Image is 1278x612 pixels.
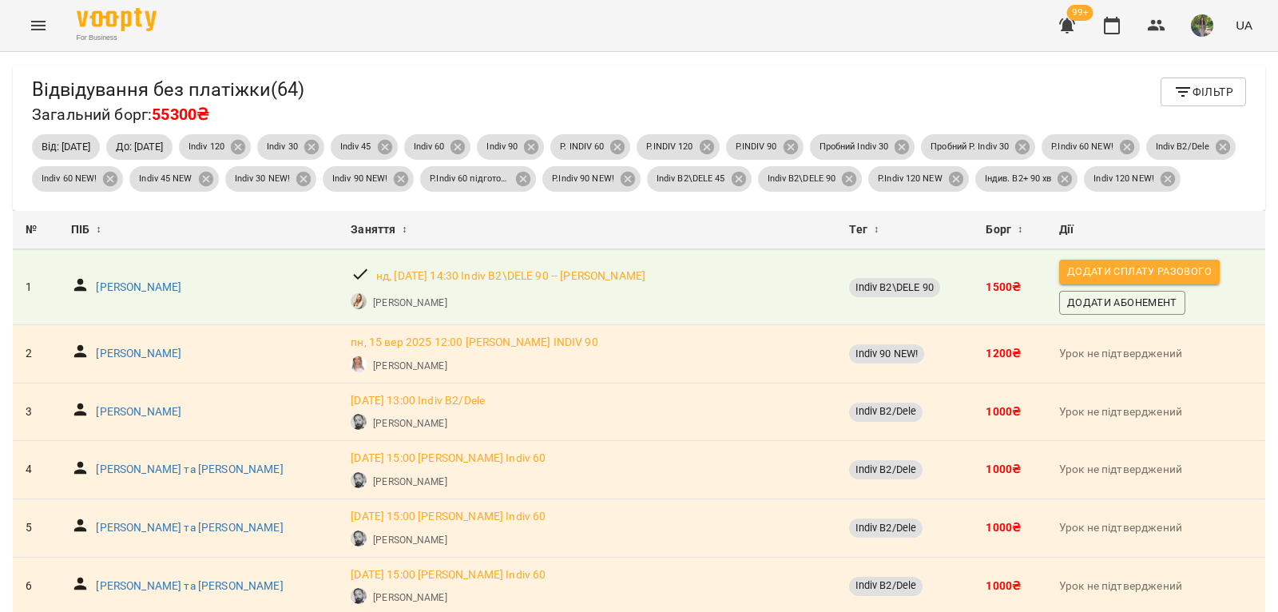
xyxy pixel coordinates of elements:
[1059,260,1220,284] button: Додати сплату разового
[257,134,324,160] div: Indiv 30
[986,347,1021,360] b: 1200 ₴
[1067,5,1093,21] span: 99+
[486,141,518,154] p: Indiv 90
[351,531,367,546] img: Iván Sánchez-Gil
[32,102,304,127] h6: Загальний борг:
[810,134,915,160] div: Пробний Indiv 30
[32,166,123,192] div: Indiv 60 NEW!
[921,134,1035,160] div: Пробний P. Indiv 30
[373,296,447,310] a: [PERSON_NAME]
[1059,346,1252,362] p: Урок не підтверджений
[1059,404,1252,420] p: Урок не підтверджений
[1067,263,1212,280] span: Додати сплату разового
[351,356,367,372] img: Кравченко Тетяна
[975,166,1078,192] div: Індив. В2+ 90 хв
[96,280,181,296] a: [PERSON_NAME]
[332,173,387,186] p: Indiv 90 NEW!
[1059,221,1252,240] div: Дії
[323,166,414,192] div: Indiv 90 NEW!
[351,414,367,430] img: Iván Sánchez-Gil
[986,521,1021,534] b: 1000 ₴
[1161,77,1246,106] button: Фільтр
[96,520,283,536] a: [PERSON_NAME] та [PERSON_NAME]
[351,451,546,467] p: [DATE] 15:00 [PERSON_NAME] Indiv 60
[77,33,157,43] span: For Business
[373,590,447,605] a: [PERSON_NAME]
[849,404,923,419] span: Indiv B2/Dele
[849,463,923,477] span: Indiv B2/Dele
[96,221,101,240] span: ↕
[849,221,867,240] span: Тег
[1191,14,1213,37] img: 82b6375e9aa1348183c3d715e536a179.jpg
[552,173,614,186] p: P.Indiv 90 NEW!
[340,141,371,154] p: Indiv 45
[351,221,395,240] span: Заняття
[736,141,777,154] p: P.INDIV 90
[19,6,58,45] button: Menu
[868,166,969,192] div: P.Indiv 120 NEW
[550,134,630,160] div: P. INDIV 60
[139,173,192,186] p: Indiv 45 NEW
[373,416,447,431] a: [PERSON_NAME]
[351,335,598,351] a: пн, 15 вер 2025 12:00 [PERSON_NAME] INDIV 90
[637,134,719,160] div: P.INDIV 120
[351,393,485,409] a: [DATE] 13:00 Indiv B2/Dele
[179,134,251,160] div: Indiv 120
[986,405,1021,418] b: 1000 ₴
[1229,10,1259,40] button: UA
[849,521,923,535] span: Indiv B2/Dele
[376,268,645,284] a: нд, [DATE] 14:30 Іndiv B2\DELE 90 -- [PERSON_NAME]
[351,509,546,525] a: [DATE] 15:00 [PERSON_NAME] Indiv 60
[26,221,46,240] div: №
[768,173,836,186] p: Indiv B2\DELE 90
[820,141,889,154] p: Пробний Indiv 30
[986,463,1021,475] b: 1000 ₴
[373,359,447,373] a: [PERSON_NAME]
[1146,134,1236,160] div: Indiv B2/Dele
[13,250,58,324] td: 1
[1093,173,1153,186] p: Indiv 120 NEW!
[560,141,604,154] p: P. INDIV 60
[986,280,1021,293] b: 1500 ₴
[986,221,1011,240] span: Борг
[477,134,544,160] div: Indiv 90
[758,166,863,192] div: Indiv B2\DELE 90
[646,141,693,154] p: P.INDIV 120
[1042,134,1140,160] div: P.Indiv 60 NEW!
[13,499,58,558] td: 5
[32,77,304,102] h5: Відвідування без платіжки ( 64 )
[267,141,298,154] p: Indiv 30
[1059,520,1252,536] p: Урок не підтверджений
[849,578,923,593] span: Indiv B2/Dele
[96,346,181,362] a: [PERSON_NAME]
[225,166,316,192] div: Indiv 30 NEW!
[420,166,536,192] div: P.Indiv 60 підготовка до DELE!
[96,404,181,420] a: [PERSON_NAME]
[13,325,58,383] td: 2
[71,221,89,240] span: ПІБ
[96,578,283,594] a: [PERSON_NAME] та [PERSON_NAME]
[1236,17,1252,34] span: UA
[542,166,641,192] div: P.Indiv 90 NEW!
[402,221,407,240] span: ↕
[1059,462,1252,478] p: Урок не підтверджений
[1067,294,1177,312] span: Додати Абонемент
[373,533,447,547] a: [PERSON_NAME]
[351,588,367,604] img: Iván Sánchez-Gil
[13,441,58,499] td: 4
[189,141,224,154] p: Indiv 120
[1059,291,1185,315] button: Додати Абонемент
[657,173,725,186] p: Indiv B2\DELE 45
[373,475,447,489] a: [PERSON_NAME]
[1156,141,1209,154] p: Indiv B2/Dele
